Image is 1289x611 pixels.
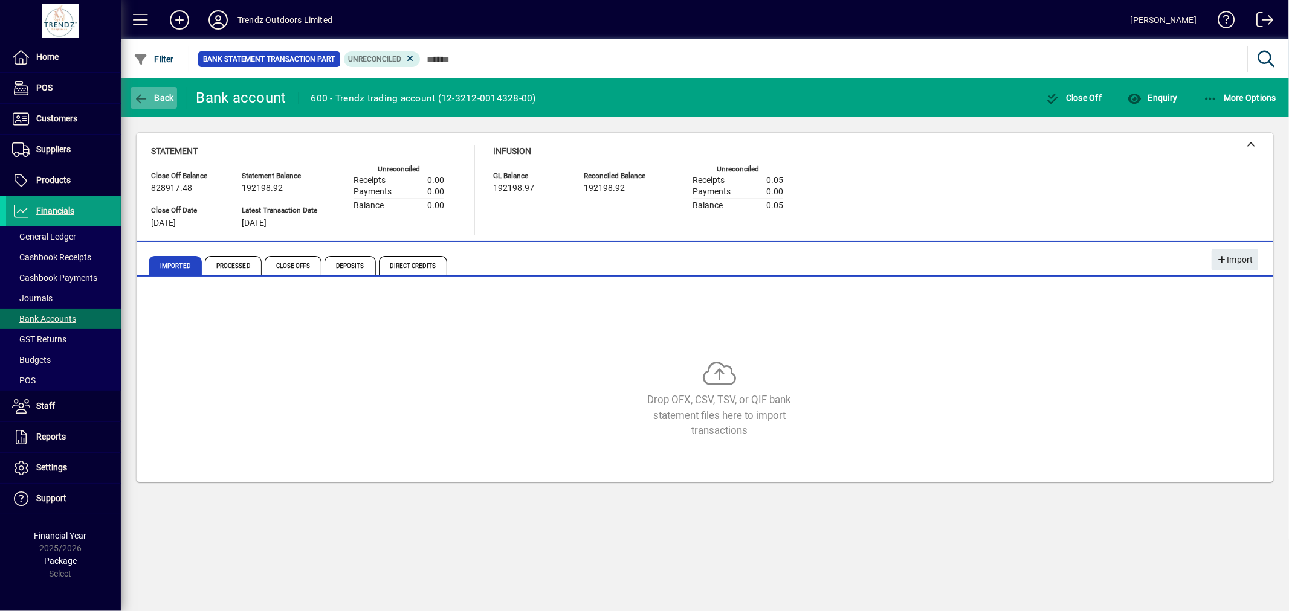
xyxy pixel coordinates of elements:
[427,187,444,197] span: 0.00
[6,453,121,483] a: Settings
[121,87,187,109] app-page-header-button: Back
[354,187,392,197] span: Payments
[134,54,174,64] span: Filter
[36,114,77,123] span: Customers
[12,232,76,242] span: General Ledger
[584,184,625,193] span: 192198.92
[717,165,759,173] label: Unreconciled
[629,392,810,438] div: Drop OFX, CSV, TSV, or QIF bank statement files here to import transactions
[584,172,656,180] span: Reconciled Balance
[6,309,121,329] a: Bank Accounts
[36,206,74,216] span: Financials
[6,350,121,370] a: Budgets
[427,201,444,211] span: 0.00
[6,329,121,350] a: GST Returns
[205,256,262,275] span: Processed
[1209,2,1235,42] a: Knowledge Base
[766,187,783,197] span: 0.00
[349,55,402,63] span: Unreconciled
[766,201,783,211] span: 0.05
[12,273,97,283] span: Cashbook Payments
[12,376,36,385] span: POS
[36,175,71,185] span: Products
[36,432,66,441] span: Reports
[151,172,224,180] span: Close Off Balance
[6,247,121,267] a: Cashbook Receipts
[6,370,121,391] a: POS
[242,172,317,180] span: Statement Balance
[36,144,71,154] span: Suppliers
[151,219,176,228] span: [DATE]
[34,531,87,540] span: Financial Year
[766,176,783,185] span: 0.05
[1212,249,1258,270] button: Import
[36,52,59,62] span: Home
[354,176,386,185] span: Receipts
[12,252,91,262] span: Cashbook Receipts
[1042,87,1105,109] button: Close Off
[44,556,77,566] span: Package
[12,293,53,303] span: Journals
[354,201,384,211] span: Balance
[6,391,121,421] a: Staff
[427,176,444,185] span: 0.00
[242,219,267,228] span: [DATE]
[493,184,534,193] span: 192198.97
[1216,250,1253,270] span: Import
[379,256,447,275] span: Direct Credits
[265,256,321,275] span: Close Offs
[1045,93,1102,103] span: Close Off
[1247,2,1274,42] a: Logout
[6,484,121,514] a: Support
[242,206,317,214] span: Latest Transaction Date
[1203,93,1277,103] span: More Options
[196,88,286,107] div: Bank account
[1200,87,1280,109] button: More Options
[1124,87,1180,109] button: Enquiry
[325,256,376,275] span: Deposits
[693,176,725,185] span: Receipts
[6,104,121,134] a: Customers
[693,201,723,211] span: Balance
[36,401,55,411] span: Staff
[36,462,67,472] span: Settings
[36,493,66,503] span: Support
[311,89,536,108] div: 600 - Trendz trading account (12-3212-0014328-00)
[149,256,202,275] span: Imported
[242,184,283,193] span: 192198.92
[12,355,51,365] span: Budgets
[6,165,121,196] a: Products
[6,73,121,103] a: POS
[131,48,177,70] button: Filter
[237,10,332,30] div: Trendz Outdoors Limited
[693,187,731,197] span: Payments
[6,226,121,247] a: General Ledger
[6,267,121,288] a: Cashbook Payments
[344,51,421,67] mat-chip: Reconciliation Status: Unreconciled
[1131,10,1197,30] div: [PERSON_NAME]
[199,9,237,31] button: Profile
[203,53,335,65] span: Bank Statement Transaction Part
[493,172,566,180] span: GL Balance
[131,87,177,109] button: Back
[1127,93,1177,103] span: Enquiry
[151,184,192,193] span: 828917.48
[12,334,66,344] span: GST Returns
[6,135,121,165] a: Suppliers
[6,42,121,72] a: Home
[151,206,224,214] span: Close Off Date
[6,288,121,309] a: Journals
[160,9,199,31] button: Add
[12,314,76,324] span: Bank Accounts
[6,422,121,452] a: Reports
[36,83,53,92] span: POS
[134,93,174,103] span: Back
[378,165,420,173] label: Unreconciled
